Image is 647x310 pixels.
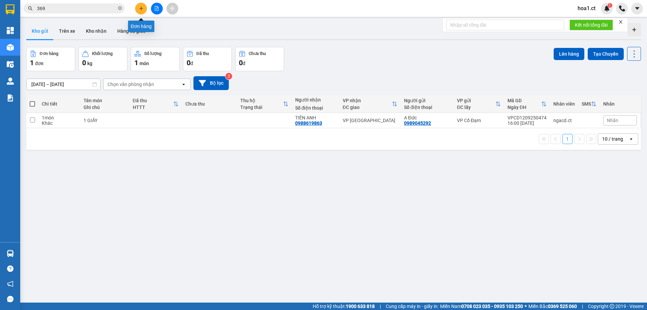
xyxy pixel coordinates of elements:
div: Chưa thu [249,51,266,56]
span: plus [139,6,144,11]
div: A Đức [404,115,450,120]
div: VPCD1209250474 [507,115,547,120]
div: VP nhận [343,98,392,103]
div: ngacd.ct [553,118,575,123]
span: Nhãn [607,118,618,123]
span: message [7,296,13,302]
button: aim [166,3,178,15]
img: dashboard-icon [7,27,14,34]
div: Ghi chú [84,105,126,110]
button: Khối lượng0kg [79,47,127,71]
img: warehouse-icon [7,78,14,85]
span: Kết nối tổng đài [575,21,608,29]
th: Toggle SortBy [578,95,600,113]
img: phone-icon [619,5,625,11]
span: kg [87,61,92,66]
input: Tìm tên, số ĐT hoặc mã đơn [37,5,117,12]
span: | [380,303,381,310]
th: Toggle SortBy [129,95,182,113]
div: Tên món [84,98,126,103]
span: | [582,303,583,310]
strong: 1900 633 818 [346,304,375,309]
div: Chi tiết [42,101,77,107]
button: Bộ lọc [193,76,229,90]
div: Khác [42,120,77,126]
button: Hàng đã giao [112,23,151,39]
div: Số lượng [144,51,161,56]
div: 16:00 [DATE] [507,120,547,126]
sup: 1 [608,3,612,8]
div: Đơn hàng [40,51,58,56]
div: Đã thu [133,98,174,103]
span: 1 [30,59,34,67]
span: notification [7,281,13,287]
div: Khối lượng [92,51,113,56]
span: đ [243,61,245,66]
span: file-add [154,6,159,11]
div: VP [GEOGRAPHIC_DATA] [343,118,397,123]
div: Số điện thoại [295,105,336,111]
button: plus [135,3,147,15]
button: Lên hàng [554,48,584,60]
div: ĐC lấy [457,105,495,110]
div: Người gửi [404,98,450,103]
div: VP gửi [457,98,495,103]
input: Nhập số tổng đài [446,20,564,30]
th: Toggle SortBy [454,95,504,113]
div: Số điện thoại [404,105,450,110]
img: warehouse-icon [7,61,14,68]
button: file-add [151,3,163,15]
img: solution-icon [7,94,14,102]
div: VP Cổ Đạm [457,118,501,123]
div: Chưa thu [185,101,234,107]
span: đ [190,61,193,66]
div: 10 / trang [602,136,623,142]
div: Chọn văn phòng nhận [107,81,154,88]
span: hoa1.ct [572,4,601,12]
button: Trên xe [54,23,81,39]
div: TIẾN ANH [295,115,336,120]
span: Cung cấp máy in - giấy in: [386,303,438,310]
button: Số lượng1món [131,47,180,71]
div: 0989045292 [404,120,431,126]
span: aim [170,6,175,11]
span: 0 [239,59,243,67]
span: copyright [610,304,614,309]
div: Nhân viên [553,101,575,107]
span: Hỗ trợ kỹ thuật: [313,303,375,310]
span: 0 [187,59,190,67]
span: 1 [609,3,611,8]
div: Thu hộ [240,98,283,103]
strong: 0369 525 060 [548,304,577,309]
button: 1 [562,134,573,144]
button: Kết nối tổng đài [569,20,613,30]
span: 0 [82,59,86,67]
span: search [28,6,33,11]
div: Tạo kho hàng mới [627,23,641,36]
div: SMS [582,101,591,107]
span: close-circle [118,5,122,12]
img: warehouse-icon [7,44,14,51]
span: caret-down [634,5,640,11]
strong: 0708 023 035 - 0935 103 250 [461,304,523,309]
div: HTTT [133,105,174,110]
th: Toggle SortBy [339,95,401,113]
span: close [618,20,623,24]
span: question-circle [7,265,13,272]
div: Mã GD [507,98,541,103]
sup: 2 [225,73,232,80]
div: 1 món [42,115,77,120]
svg: open [181,82,186,87]
div: Người nhận [295,97,336,103]
img: warehouse-icon [7,250,14,257]
div: 0988619863 [295,120,322,126]
div: ĐC giao [343,105,392,110]
button: Kho nhận [81,23,112,39]
div: Trạng thái [240,105,283,110]
button: caret-down [631,3,643,15]
th: Toggle SortBy [237,95,292,113]
span: đơn [35,61,43,66]
span: ⚪️ [525,305,527,308]
button: Chưa thu0đ [235,47,284,71]
span: Miền Bắc [528,303,577,310]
